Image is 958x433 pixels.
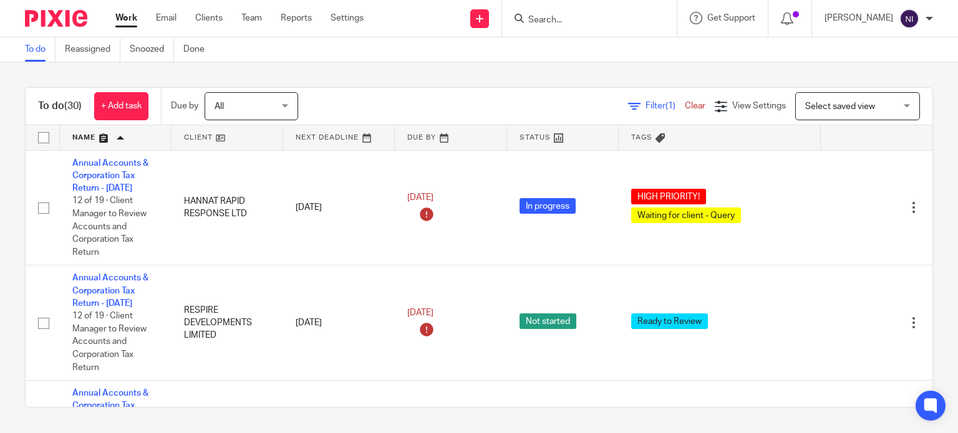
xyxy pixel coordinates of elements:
span: Get Support [707,14,755,22]
a: Clients [195,12,223,24]
a: + Add task [94,92,148,120]
td: RESPIRE DEVELOPMENTS LIMITED [172,265,283,381]
span: HIGH PRIORITY! [631,189,706,204]
a: Settings [331,12,364,24]
a: Annual Accounts & Corporation Tax Return - [DATE] [72,389,148,423]
span: All [215,102,224,111]
input: Search [527,15,639,26]
a: Annual Accounts & Corporation Tax Return - [DATE] [72,274,148,308]
a: Team [241,12,262,24]
a: Done [183,37,214,62]
a: Reassigned [65,37,120,62]
a: To do [25,37,56,62]
span: (30) [64,101,82,111]
h1: To do [38,100,82,113]
a: Clear [685,102,705,110]
a: Work [115,12,137,24]
p: Due by [171,100,198,112]
a: Reports [281,12,312,24]
span: In progress [520,198,576,214]
a: Snoozed [130,37,174,62]
span: 12 of 19 · Client Manager to Review Accounts and Corporation Tax Return [72,312,147,372]
span: Select saved view [805,102,875,111]
span: [DATE] [407,308,433,317]
td: HANNAT RAPID RESPONSE LTD [172,150,283,265]
img: svg%3E [899,9,919,29]
span: Not started [520,313,576,329]
span: Filter [646,102,685,110]
span: Tags [631,134,652,141]
span: View Settings [732,102,786,110]
p: [PERSON_NAME] [825,12,893,24]
span: (1) [665,102,675,110]
a: Annual Accounts & Corporation Tax Return - [DATE] [72,159,148,193]
span: Waiting for client - Query [631,207,741,223]
span: Ready to Review [631,313,708,329]
td: [DATE] [283,150,395,265]
a: Email [156,12,177,24]
img: Pixie [25,10,87,27]
span: [DATE] [407,193,433,202]
span: 12 of 19 · Client Manager to Review Accounts and Corporation Tax Return [72,197,147,257]
td: [DATE] [283,265,395,381]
